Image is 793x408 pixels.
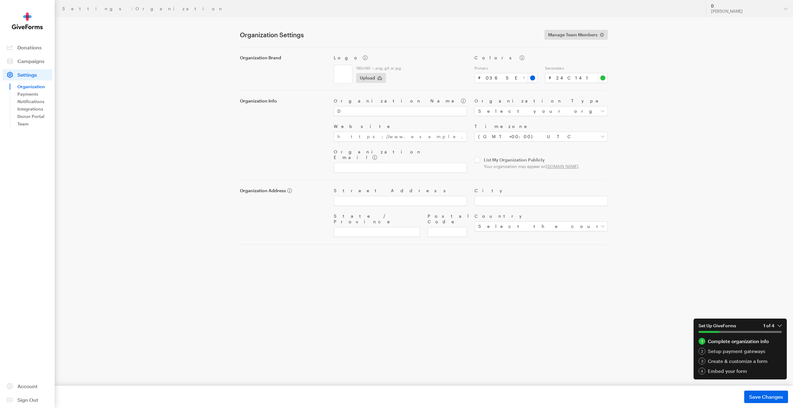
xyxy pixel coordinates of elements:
label: Organization Address [240,188,326,193]
label: Organization Name [334,98,467,104]
a: Donor Portal [17,113,52,120]
label: State / Province [334,213,420,224]
label: Primary [474,66,538,70]
span: Upload [360,74,375,82]
label: Organization Type [474,98,608,104]
label: Organization Email [334,149,467,160]
a: Notifications [17,98,52,105]
label: Website [334,124,467,129]
label: Postal Code [428,213,467,224]
button: Upload [356,73,386,83]
h1: Organization Settings [240,31,537,39]
a: Settings [2,69,52,80]
a: Payments [17,90,52,98]
img: GiveForms [12,12,43,29]
label: 160x160 • png, gif, or jpg [356,66,467,70]
label: Secondary [545,66,608,70]
a: Team [17,120,52,128]
a: Donations [2,42,52,53]
label: Timezone [474,124,608,129]
input: https://www.example.com [334,132,467,142]
div: D [711,3,778,9]
label: Country [474,213,608,219]
a: [DOMAIN_NAME] [546,164,578,169]
label: Colors [474,55,608,61]
a: Campaigns [2,56,52,67]
a: Settings [62,6,128,11]
div: [PERSON_NAME] [711,9,778,14]
span: Settings [17,72,37,78]
label: City [474,188,608,193]
span: Campaigns [17,58,44,64]
a: Integrations [17,105,52,113]
label: Organization Info [240,98,326,104]
span: Manage Team Members [548,31,598,39]
a: Organization [17,83,52,90]
label: Logo [334,55,467,61]
span: Donations [17,44,42,50]
label: Street Address [334,188,467,193]
label: Organization Brand [240,55,326,61]
a: Manage Team Members [544,30,608,40]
